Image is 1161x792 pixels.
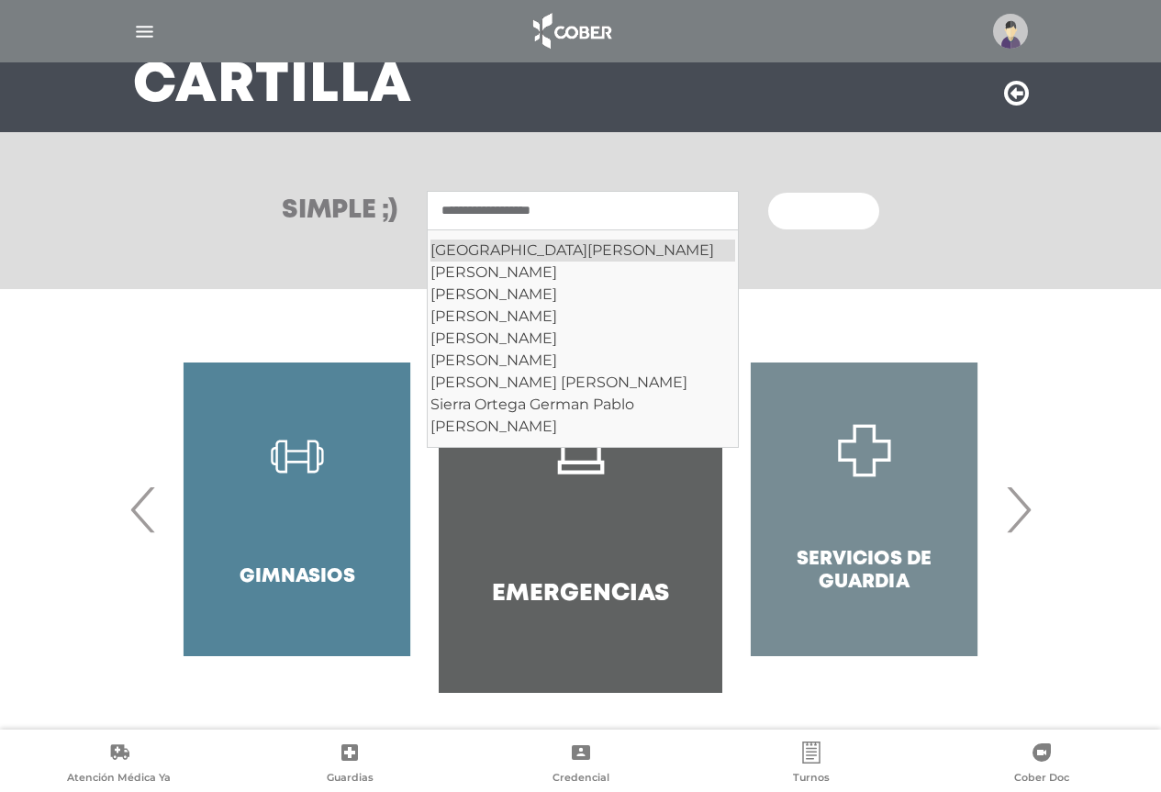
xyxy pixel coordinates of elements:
h3: Cartilla [133,62,412,110]
span: Next [1000,460,1036,559]
h3: Simple ;) [282,198,397,224]
span: Atención Médica Ya [67,771,171,787]
a: Guardias [234,742,464,788]
img: Cober_menu-lines-white.svg [133,20,156,43]
div: [PERSON_NAME] [430,306,735,328]
a: Emergencias [439,326,722,693]
span: Cober Doc [1014,771,1069,787]
div: [PERSON_NAME] [430,328,735,350]
a: Credencial [465,742,696,788]
a: Atención Médica Ya [4,742,234,788]
div: [PERSON_NAME] [430,284,735,306]
div: Sierra Ortega German Pablo [430,394,735,416]
span: Buscar [790,206,843,218]
img: profile-placeholder.svg [993,14,1028,49]
span: Guardias [327,771,374,787]
span: Credencial [553,771,609,787]
img: logo_cober_home-white.png [523,9,620,53]
a: Cober Doc [927,742,1157,788]
a: Turnos [696,742,926,788]
span: Previous [126,460,162,559]
div: [GEOGRAPHIC_DATA][PERSON_NAME] [430,240,735,262]
div: [PERSON_NAME] [430,262,735,284]
button: Buscar [768,193,878,229]
div: [PERSON_NAME] [430,350,735,372]
span: Turnos [793,771,830,787]
h4: Emergencias [492,580,669,608]
div: [PERSON_NAME] [430,416,735,438]
div: [PERSON_NAME] [PERSON_NAME] [430,372,735,394]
